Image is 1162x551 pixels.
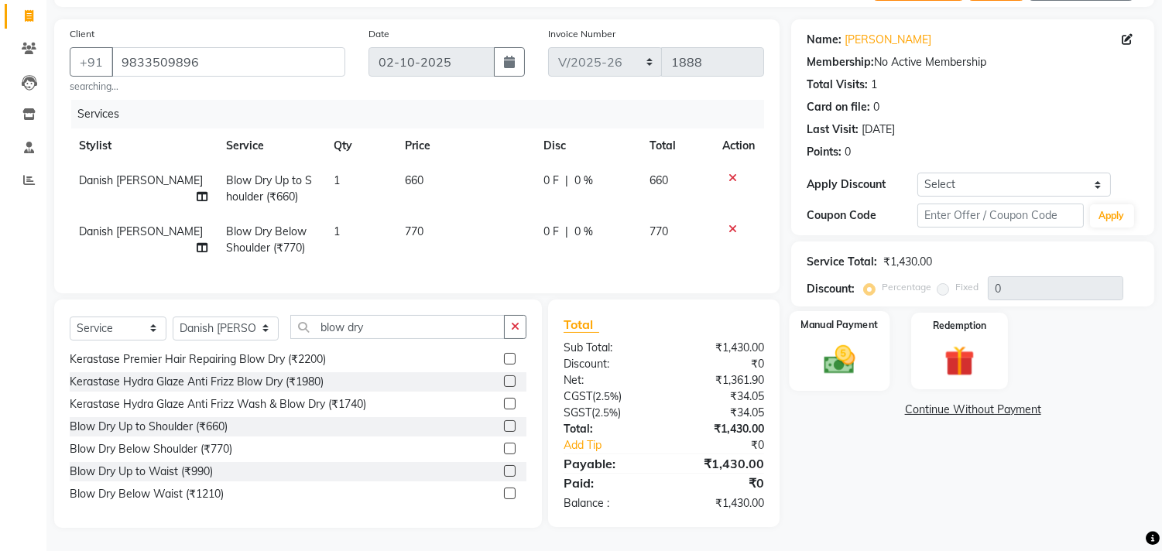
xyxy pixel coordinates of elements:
span: 770 [650,224,669,238]
label: Client [70,27,94,41]
span: 2.5% [595,390,619,402]
span: 0 F [543,224,559,240]
th: Price [396,128,534,163]
span: Danish [PERSON_NAME] [79,224,203,238]
div: No Active Membership [807,54,1139,70]
span: 1 [334,173,340,187]
span: | [565,224,568,240]
span: 660 [650,173,669,187]
div: Total: [552,421,664,437]
button: +91 [70,47,113,77]
div: Blow Dry Below Shoulder (₹770) [70,441,232,457]
span: 660 [405,173,423,187]
div: ₹1,361.90 [664,372,776,388]
div: Apply Discount [807,176,917,193]
label: Redemption [933,319,986,333]
label: Fixed [955,280,979,294]
div: Points: [807,144,842,160]
div: ( ) [552,405,664,421]
div: Payable: [552,454,664,473]
div: ₹1,430.00 [664,421,776,437]
div: ₹34.05 [664,388,776,405]
div: ₹0 [664,474,776,492]
span: Total [564,317,599,333]
div: ₹34.05 [664,405,776,421]
span: CGST [564,389,592,403]
a: Continue Without Payment [794,402,1151,418]
a: [PERSON_NAME] [845,32,931,48]
span: | [565,173,568,189]
th: Total [641,128,714,163]
input: Enter Offer / Coupon Code [917,204,1083,228]
label: Percentage [882,280,931,294]
div: Blow Dry Up to Shoulder (₹660) [70,419,228,435]
div: Services [71,100,776,128]
div: ₹1,430.00 [664,495,776,512]
div: Coupon Code [807,207,917,224]
div: Discount: [807,281,855,297]
label: Manual Payment [801,317,879,332]
span: 0 % [574,224,593,240]
input: Search or Scan [290,315,505,339]
div: 0 [873,99,879,115]
span: 0 % [574,173,593,189]
div: Service Total: [807,254,877,270]
div: Blow Dry Below Waist (₹1210) [70,486,224,502]
span: 770 [405,224,423,238]
th: Disc [534,128,640,163]
img: _cash.svg [814,342,866,378]
input: Search by Name/Mobile/Email/Code [111,47,345,77]
a: Add Tip [552,437,683,453]
div: Name: [807,32,842,48]
div: Last Visit: [807,121,859,138]
span: SGST [564,406,591,419]
div: [DATE] [862,121,895,138]
th: Qty [324,128,396,163]
span: Blow Dry Up to Shoulder (₹660) [227,173,313,204]
div: ₹1,430.00 [883,254,932,270]
div: ₹1,430.00 [664,454,776,473]
div: Paid: [552,474,664,492]
div: Discount: [552,356,664,372]
div: ( ) [552,388,664,405]
button: Apply [1090,204,1134,228]
th: Service [218,128,325,163]
div: Blow Dry Up to Waist (₹990) [70,464,213,480]
div: Kerastase Premier Hair Repairing Blow Dry (₹2200) [70,351,326,368]
th: Action [713,128,764,163]
div: Total Visits: [807,77,868,93]
div: Membership: [807,54,874,70]
span: Blow Dry Below Shoulder (₹770) [227,224,307,255]
span: 2.5% [595,406,618,419]
div: Kerastase Hydra Glaze Anti Frizz Blow Dry (₹1980) [70,374,324,390]
div: ₹0 [683,437,776,453]
img: _gift.svg [935,342,984,380]
label: Invoice Number [548,27,615,41]
span: 0 F [543,173,559,189]
span: 1 [334,224,340,238]
div: 1 [871,77,877,93]
div: Kerastase Hydra Glaze Anti Frizz Wash & Blow Dry (₹1740) [70,396,366,412]
label: Date [368,27,389,41]
div: Balance : [552,495,664,512]
div: Net: [552,372,664,388]
span: Danish [PERSON_NAME] [79,173,203,187]
th: Stylist [70,128,218,163]
div: 0 [845,144,851,160]
div: Card on file: [807,99,870,115]
div: ₹1,430.00 [664,340,776,356]
div: Sub Total: [552,340,664,356]
div: ₹0 [664,356,776,372]
small: searching... [70,80,345,94]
